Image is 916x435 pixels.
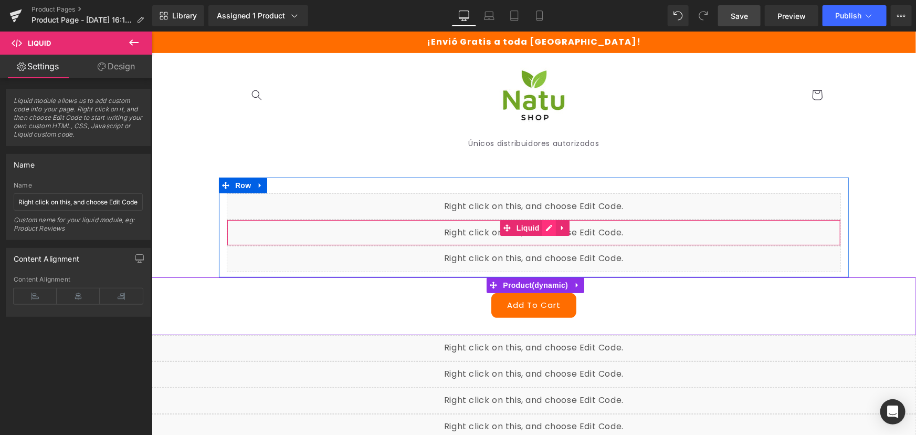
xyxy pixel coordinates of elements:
[340,262,425,286] button: Add To Cart
[31,16,132,24] span: Product Page - [DATE] 16:15:18
[14,248,79,263] div: Content Alignment
[477,5,502,26] a: Laptop
[835,12,861,20] span: Publish
[317,107,448,117] span: Únicos distribuidores autorizados
[362,189,391,204] span: Liquid
[14,97,143,146] span: Liquid module allows us to add custom code into your page. Right click on it, and then choose Edi...
[451,5,477,26] a: Desktop
[275,4,489,16] span: ¡Envió Gratis a toda [GEOGRAPHIC_DATA]!
[78,55,154,78] a: Design
[102,146,115,162] a: Expand / Collapse
[217,11,300,21] div: Assigned 1 Product
[152,5,204,26] a: New Library
[404,189,418,204] a: Expand / Collapse
[28,39,51,47] span: Liquid
[823,5,887,26] button: Publish
[14,276,143,283] div: Content Alignment
[527,5,552,26] a: Mobile
[31,5,152,14] a: Product Pages
[344,32,420,95] a: Natu Store Colombia
[14,216,143,240] div: Custom name for your liquid module, eg: Product Reviews
[502,5,527,26] a: Tablet
[419,246,433,262] a: Expand / Collapse
[349,246,419,262] span: Product
[891,5,912,26] button: More
[765,5,818,26] a: Preview
[693,5,714,26] button: Redo
[777,11,806,22] span: Preview
[668,5,689,26] button: Undo
[81,146,102,162] span: Row
[348,36,416,91] img: Natu Store Colombia
[14,182,143,189] div: Name
[172,11,197,20] span: Library
[14,154,35,169] div: Name
[93,52,117,75] summary: Búsqueda
[311,101,454,123] a: Únicos distribuidores autorizados
[880,399,906,424] div: Open Intercom Messenger
[731,11,748,22] span: Save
